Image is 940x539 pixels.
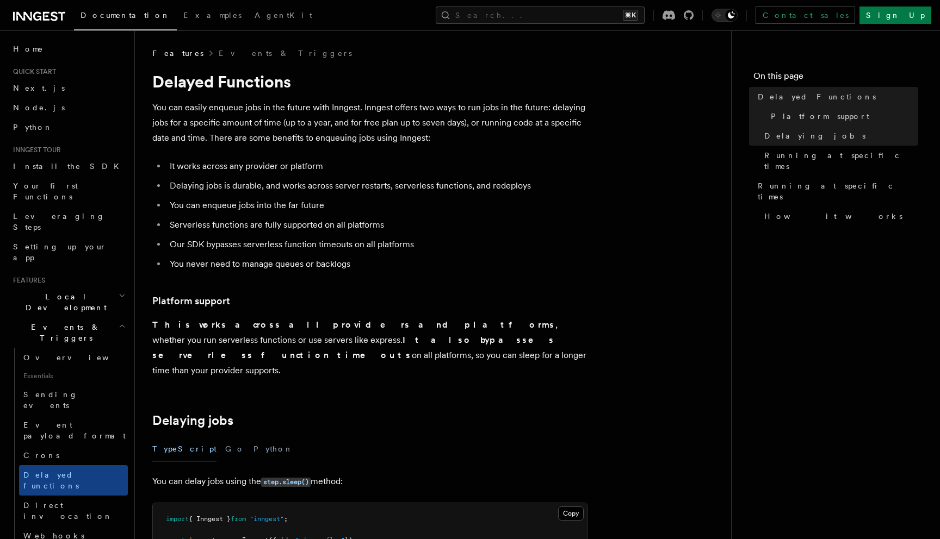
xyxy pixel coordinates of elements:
[13,242,107,262] span: Setting up your app
[760,206,918,226] a: How it works
[9,146,61,154] span: Inngest tour
[9,322,119,343] span: Events & Triggers
[23,471,79,490] span: Delayed functions
[166,515,189,523] span: import
[13,84,65,92] span: Next.js
[764,211,902,222] span: How it works
[284,515,288,523] span: ;
[436,7,645,24] button: Search...⌘K
[712,9,738,22] button: Toggle dark mode
[23,501,113,521] span: Direct invocation
[183,11,242,20] span: Examples
[225,437,245,461] button: Go
[753,70,918,87] h4: On this page
[756,7,855,24] a: Contact sales
[23,421,126,440] span: Event payload format
[248,3,319,29] a: AgentKit
[758,91,876,102] span: Delayed Functions
[9,117,128,137] a: Python
[231,515,246,523] span: from
[19,348,128,367] a: Overview
[74,3,177,30] a: Documentation
[9,176,128,206] a: Your first Functions
[81,11,170,20] span: Documentation
[771,111,869,122] span: Platform support
[177,3,248,29] a: Examples
[9,317,128,348] button: Events & Triggers
[152,474,587,490] p: You can delay jobs using the method:
[859,7,931,24] a: Sign Up
[219,48,352,59] a: Events & Triggers
[558,506,584,521] button: Copy
[19,415,128,446] a: Event payload format
[166,159,587,174] li: It works across any provider or platform
[152,100,587,146] p: You can easily enqueue jobs in the future with Inngest. Inngest offers two ways to run jobs in th...
[13,162,126,171] span: Install the SDK
[189,515,231,523] span: { Inngest }
[19,367,128,385] span: Essentials
[166,237,587,252] li: Our SDK bypasses serverless function timeouts on all platforms
[764,150,918,172] span: Running at specific times
[623,10,638,21] kbd: ⌘K
[253,437,293,461] button: Python
[152,48,203,59] span: Features
[9,291,119,313] span: Local Development
[9,237,128,267] a: Setting up your app
[9,39,128,59] a: Home
[152,319,555,330] strong: This works across all providers and platforms
[9,156,128,176] a: Install the SDK
[152,317,587,378] p: , whether you run serverless functions or use servers like express. on all platforms, so you can ...
[152,413,233,428] a: Delaying jobs
[19,496,128,526] a: Direct invocation
[23,353,135,362] span: Overview
[166,217,587,233] li: Serverless functions are fully supported on all platforms
[766,106,918,126] a: Platform support
[760,126,918,146] a: Delaying jobs
[9,98,128,117] a: Node.js
[753,87,918,106] a: Delayed Functions
[261,478,311,487] code: step.sleep()
[19,465,128,496] a: Delayed functions
[152,437,217,461] button: TypeScript
[9,206,128,237] a: Leveraging Steps
[19,385,128,415] a: Sending events
[753,176,918,206] a: Running at specific times
[19,446,128,465] a: Crons
[250,515,284,523] span: "inngest"
[13,43,44,54] span: Home
[255,11,312,20] span: AgentKit
[13,181,78,201] span: Your first Functions
[760,146,918,176] a: Running at specific times
[23,451,59,460] span: Crons
[13,103,65,112] span: Node.js
[166,178,587,193] li: Delaying jobs is durable, and works across server restarts, serverless functions, and redeploys
[152,293,230,309] a: Platform support
[9,276,45,285] span: Features
[166,198,587,213] li: You can enqueue jobs into the far future
[166,256,587,272] li: You never need to manage queues or backlogs
[764,130,865,141] span: Delaying jobs
[13,212,105,231] span: Leveraging Steps
[13,123,53,131] span: Python
[758,180,918,202] span: Running at specific times
[9,287,128,317] button: Local Development
[152,72,587,91] h1: Delayed Functions
[9,78,128,98] a: Next.js
[23,390,78,410] span: Sending events
[9,67,56,76] span: Quick start
[261,476,311,486] a: step.sleep()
